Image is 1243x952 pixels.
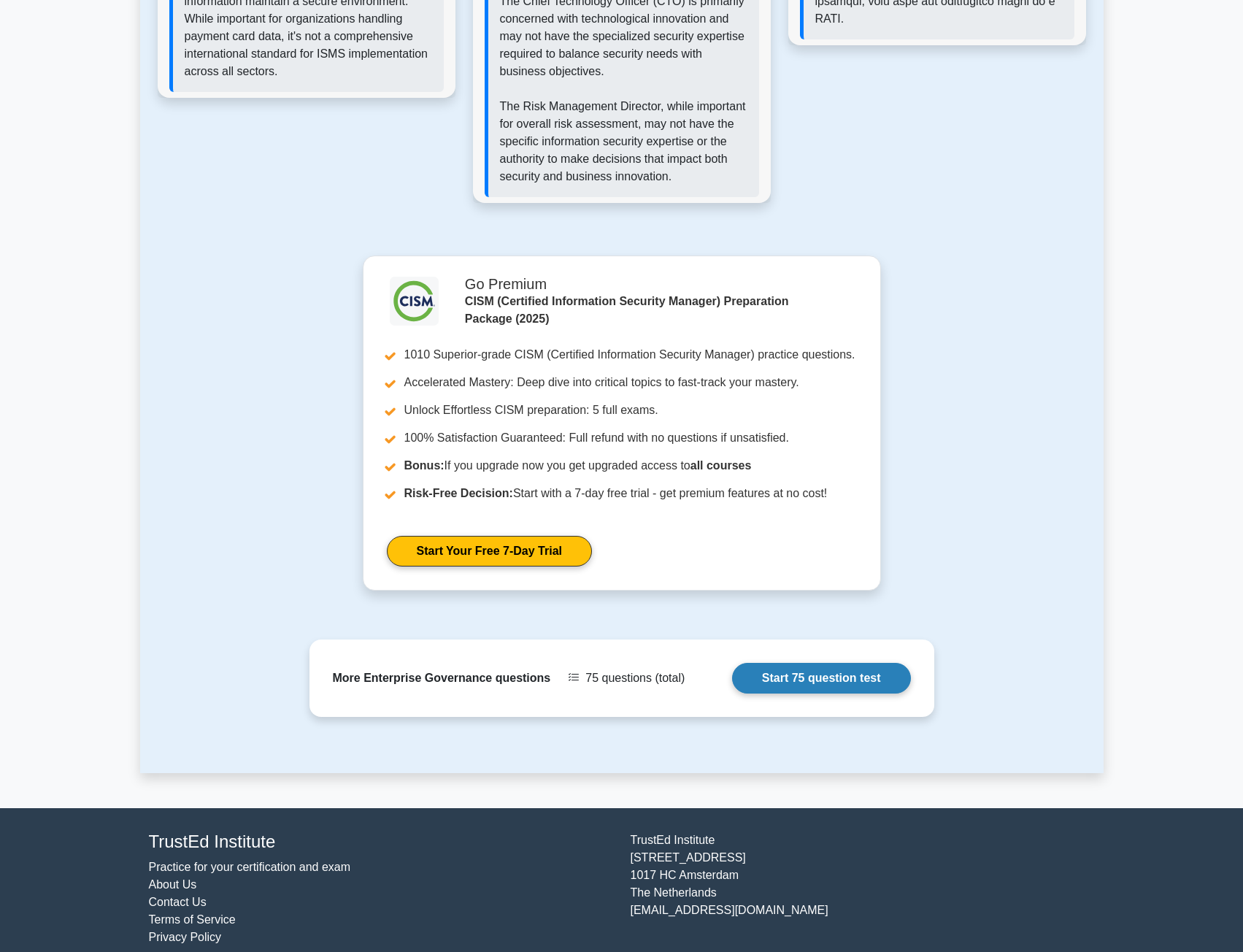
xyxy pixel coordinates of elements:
[387,536,592,567] a: Start Your Free 7-Day Trial
[149,896,207,908] a: Contact Us
[149,861,351,873] a: Practice for your certification and exam
[149,878,197,891] a: About Us
[149,931,222,943] a: Privacy Policy
[149,832,613,853] h4: TrustEd Institute
[622,832,1104,946] div: TrustEd Institute [STREET_ADDRESS] 1017 HC Amsterdam The Netherlands [EMAIL_ADDRESS][DOMAIN_NAME]
[732,663,911,694] a: Start 75 question test
[149,913,236,926] a: Terms of Service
